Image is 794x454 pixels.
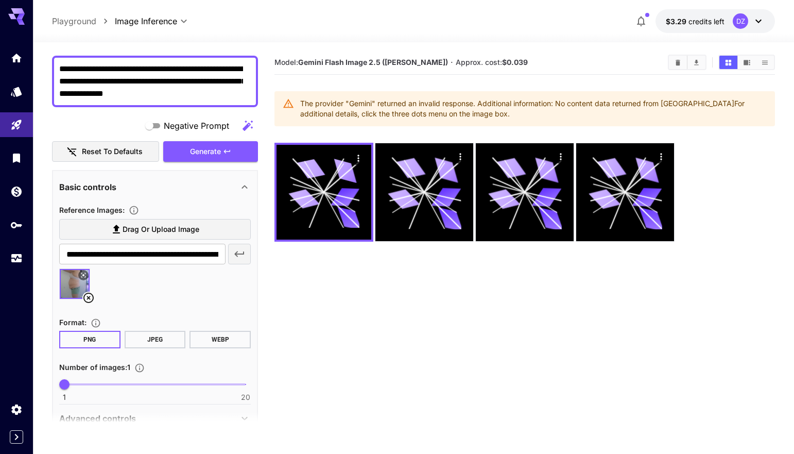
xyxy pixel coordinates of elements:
div: Advanced controls [59,406,251,431]
button: $3.2928DZ [655,9,775,33]
b: $0.039 [502,58,528,66]
span: Generate [190,145,221,158]
p: · [451,56,453,69]
span: Approx. cost: [456,58,528,66]
span: Image Inference [115,15,177,27]
a: Playground [52,15,96,27]
div: Actions [653,148,669,164]
div: Library [10,152,23,164]
div: The provider "Gemini" returned an invalid response. Additional information: No content data retur... [300,94,767,123]
span: Model: [274,58,448,66]
span: 1 [63,392,66,402]
div: Settings [10,403,23,416]
b: Gemini Flash Image 2.5 ([PERSON_NAME]) [298,58,448,66]
button: Show media in grid view [719,56,737,69]
button: Specify how many images to generate in a single request. Each image generation will be charged se... [130,363,149,373]
div: Clear AllDownload All [668,55,706,70]
div: Actions [453,148,468,164]
span: credits left [688,17,724,26]
div: Show media in grid viewShow media in video viewShow media in list view [718,55,775,70]
button: Upload a reference image to guide the result. This is needed for Image-to-Image or Inpainting. Su... [125,205,143,215]
div: DZ [733,13,748,29]
p: Basic controls [59,181,116,193]
button: Choose the file format for the output image. [87,318,105,328]
button: Expand sidebar [10,430,23,444]
div: $3.2928 [666,16,724,27]
div: Actions [351,150,366,165]
button: WEBP [189,331,251,348]
span: Reference Images : [59,206,125,214]
span: Negative Prompt [164,120,229,132]
button: PNG [59,331,120,348]
div: Actions [553,148,568,164]
button: Show media in video view [738,56,756,69]
div: Models [10,85,23,98]
nav: breadcrumb [52,15,115,27]
div: Wallet [10,185,23,198]
button: Clear All [669,56,687,69]
span: Number of images : 1 [59,363,130,372]
div: Usage [10,252,23,265]
span: Drag or upload image [123,223,199,236]
span: 20 [241,392,250,402]
span: $3.29 [666,17,688,26]
button: Reset to defaults [52,141,159,162]
div: Home [10,52,23,64]
button: Generate [163,141,258,162]
button: Download All [687,56,705,69]
button: Show media in list view [756,56,774,69]
div: Playground [10,119,23,131]
span: Format : [59,318,87,327]
div: API Keys [10,218,23,231]
label: Drag or upload image [59,219,251,240]
div: Basic controls [59,175,251,199]
button: JPEG [125,331,186,348]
